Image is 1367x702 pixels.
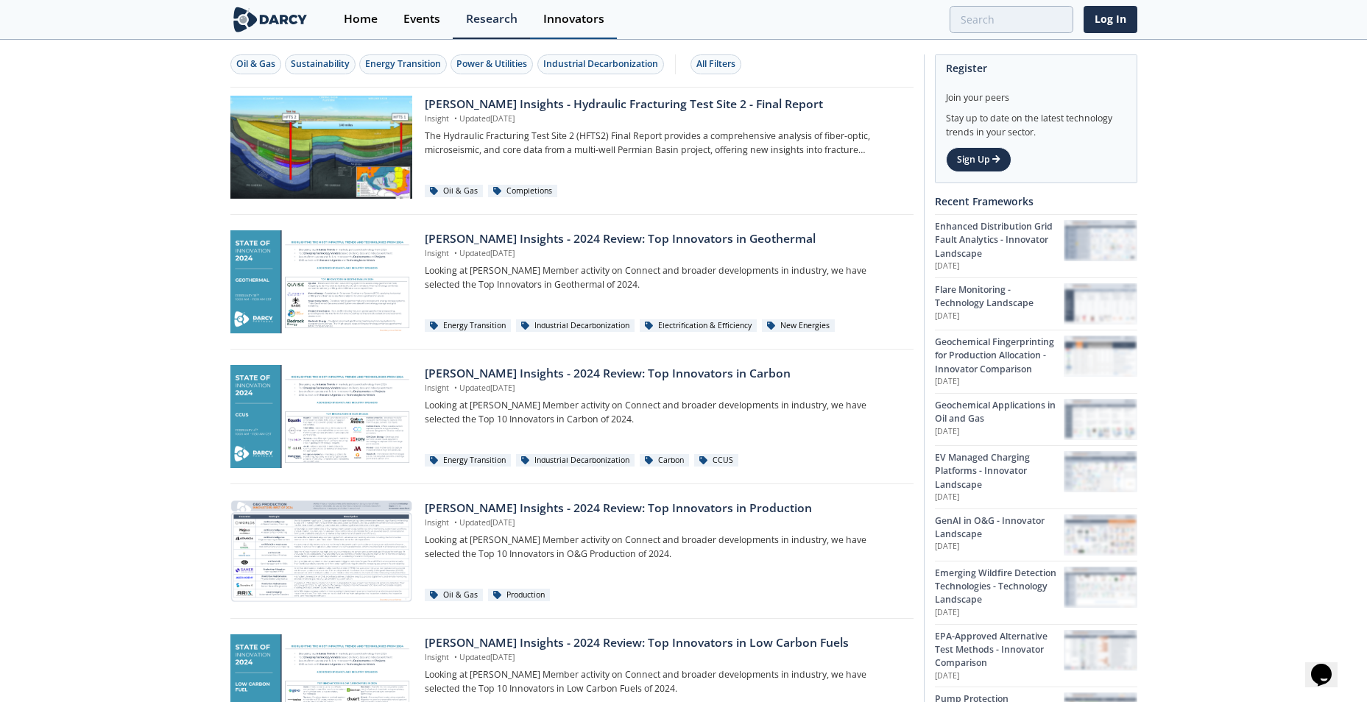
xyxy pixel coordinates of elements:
div: Geochemical Fingerprinting for Production Allocation - Innovator Comparison [935,336,1064,376]
p: Insight Updated [DATE] [425,383,902,394]
p: [DATE] [935,260,1064,272]
button: Energy Transition [359,54,447,74]
p: [DATE] [935,426,1064,438]
span: • [451,248,459,258]
a: Flare Monitoring - Technology Landscape [DATE] Flare Monitoring - Technology Landscape preview [935,277,1137,330]
a: Emerging Wildfire Detection Technologies - Technology Landscape [DATE] Emerging Wildfire Detectio... [935,561,1137,624]
div: [PERSON_NAME] Insights - 2024 Review: Top Innovators in Carbon [425,365,902,383]
p: Insight Updated [DATE] [425,113,902,125]
p: Insight Updated [DATE] [425,517,902,529]
div: Electrification & Efficiency [640,319,757,333]
p: Insight Updated [DATE] [425,248,902,260]
div: Research [466,13,518,25]
p: [DATE] [935,376,1064,388]
a: Sign Up [946,147,1011,172]
p: Insight Updated [DATE] [425,652,902,664]
div: Industrial Decarbonization [516,319,635,333]
div: Carbon [640,454,689,467]
a: Darcy Insights - 2024 Review: Top Innovators in Production preview [PERSON_NAME] Insights - 2024 ... [230,500,914,603]
p: Looking at [PERSON_NAME] Member activity on Connect and broader developments in industry, we have... [425,399,902,426]
div: Enhanced Distribution Grid Fault Analytics - Innovator Landscape [935,220,1064,260]
a: Darcy Insights - Hydraulic Fracturing Test Site 2 - Final Report preview [PERSON_NAME] Insights -... [230,96,914,199]
iframe: chat widget [1305,643,1352,687]
div: Register [946,55,1126,81]
span: • [451,517,459,528]
div: Completions [488,185,557,198]
p: [DATE] [935,670,1064,682]
a: Log In [1084,6,1137,33]
p: [DATE] [935,492,1064,503]
div: [PERSON_NAME] Insights - 2024 Review: Top Innovators in Low Carbon Fuels [425,634,902,652]
div: New Energies [762,319,835,333]
p: Looking at [PERSON_NAME] Member activity on Connect and broader developments in industry, we have... [425,533,902,561]
input: Advanced Search [950,6,1073,33]
div: Energy Transition [425,319,511,333]
div: GenAI in O&G - Innovator Landscape [935,514,1064,542]
div: CCUS [694,454,738,467]
div: Geochemical Applications in Oil and Gas [935,399,1064,426]
button: Sustainability [285,54,356,74]
div: Industrial Decarbonization [516,454,635,467]
p: [DATE] [935,607,1064,619]
p: [DATE] [935,541,1064,553]
p: [DATE] [935,311,1064,322]
button: Power & Utilities [451,54,533,74]
div: EV Managed Charging Platforms - Innovator Landscape [935,451,1064,492]
a: GenAI in O&G - Innovator Landscape [DATE] GenAI in O&G - Innovator Landscape preview [935,508,1137,561]
div: All Filters [696,57,735,71]
span: • [451,652,459,662]
div: Join your peers [946,81,1126,104]
a: Darcy Insights - 2024 Review: Top Innovators in Carbon preview [PERSON_NAME] Insights - 2024 Revi... [230,365,914,468]
div: [PERSON_NAME] Insights - 2024 Review: Top Innovators in Geothermal [425,230,902,248]
p: The Hydraulic Fracturing Test Site 2 (HFTS2) Final Report provides a comprehensive analysis of fi... [425,130,902,157]
div: Recent Frameworks [935,188,1137,214]
a: EPA-Approved Alternative Test Methods - Innovator Comparison [DATE] EPA-Approved Alternative Test... [935,624,1137,687]
div: Flare Monitoring - Technology Landscape [935,283,1064,311]
a: Geochemical Applications in Oil and Gas [DATE] Geochemical Applications in Oil and Gas preview [935,393,1137,445]
img: logo-wide.svg [230,7,311,32]
button: Oil & Gas [230,54,281,74]
span: • [451,113,459,124]
button: Industrial Decarbonization [537,54,664,74]
div: Sustainability [291,57,350,71]
div: Industrial Decarbonization [543,57,658,71]
div: Innovators [543,13,604,25]
a: Darcy Insights - 2024 Review: Top Innovators in Geothermal preview [PERSON_NAME] Insights - 2024 ... [230,230,914,333]
button: All Filters [690,54,741,74]
div: Oil & Gas [425,589,483,602]
div: Power & Utilities [456,57,527,71]
a: Enhanced Distribution Grid Fault Analytics - Innovator Landscape [DATE] Enhanced Distribution Gri... [935,214,1137,277]
a: EV Managed Charging Platforms - Innovator Landscape [DATE] EV Managed Charging Platforms - Innova... [935,445,1137,508]
div: Home [344,13,378,25]
div: [PERSON_NAME] Insights - Hydraulic Fracturing Test Site 2 - Final Report [425,96,902,113]
div: Production [488,589,550,602]
div: [PERSON_NAME] Insights - 2024 Review: Top Innovators in Production [425,500,902,517]
div: Energy Transition [425,454,511,467]
div: Energy Transition [365,57,441,71]
div: Emerging Wildfire Detection Technologies - Technology Landscape [935,567,1064,607]
div: EPA-Approved Alternative Test Methods - Innovator Comparison [935,630,1064,670]
div: Oil & Gas [425,185,483,198]
div: Events [403,13,440,25]
a: Geochemical Fingerprinting for Production Allocation - Innovator Comparison [DATE] Geochemical Fi... [935,330,1137,393]
div: Stay up to date on the latest technology trends in your sector. [946,104,1126,139]
span: • [451,383,459,393]
div: Oil & Gas [236,57,275,71]
p: Looking at [PERSON_NAME] Member activity on Connect and broader developments in industry, we have... [425,668,902,695]
p: Looking at [PERSON_NAME] Member activity on Connect and broader developments in industry, we have... [425,264,902,291]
